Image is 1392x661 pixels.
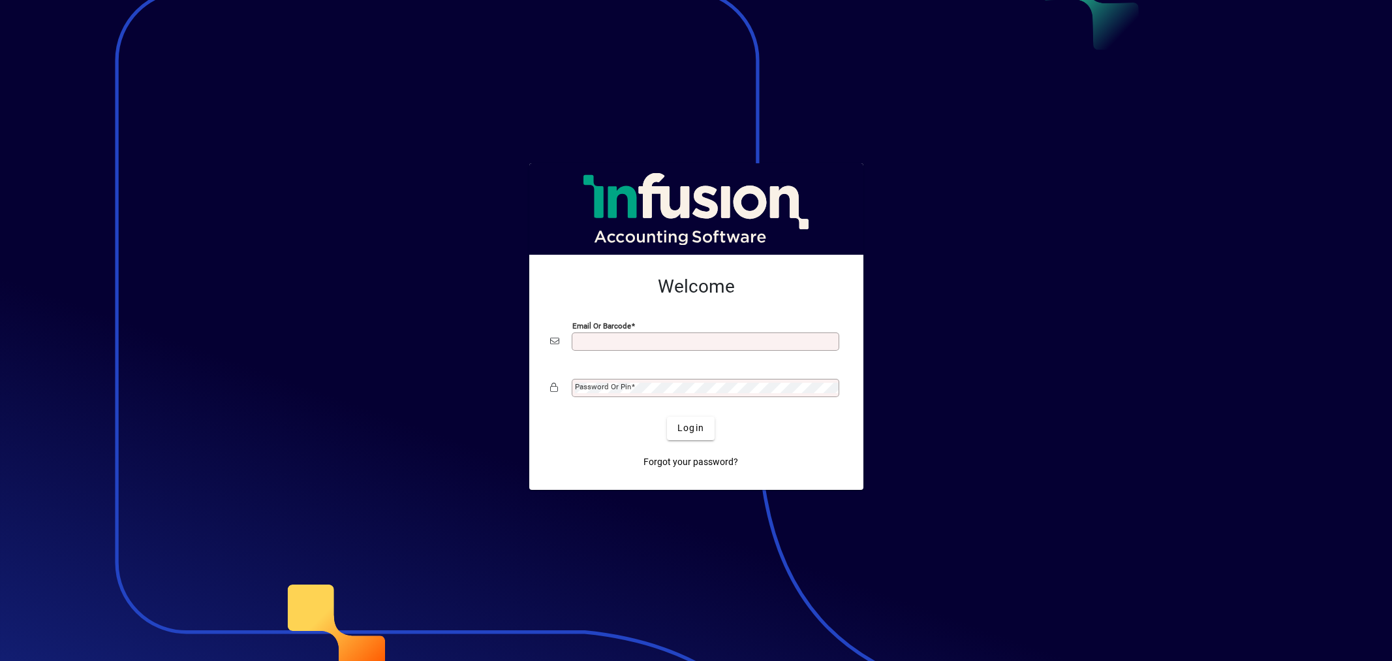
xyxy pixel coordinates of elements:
[643,455,738,469] span: Forgot your password?
[638,451,743,474] a: Forgot your password?
[550,276,843,298] h2: Welcome
[572,321,631,330] mat-label: Email or Barcode
[667,417,715,440] button: Login
[677,421,704,435] span: Login
[575,382,631,391] mat-label: Password or Pin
